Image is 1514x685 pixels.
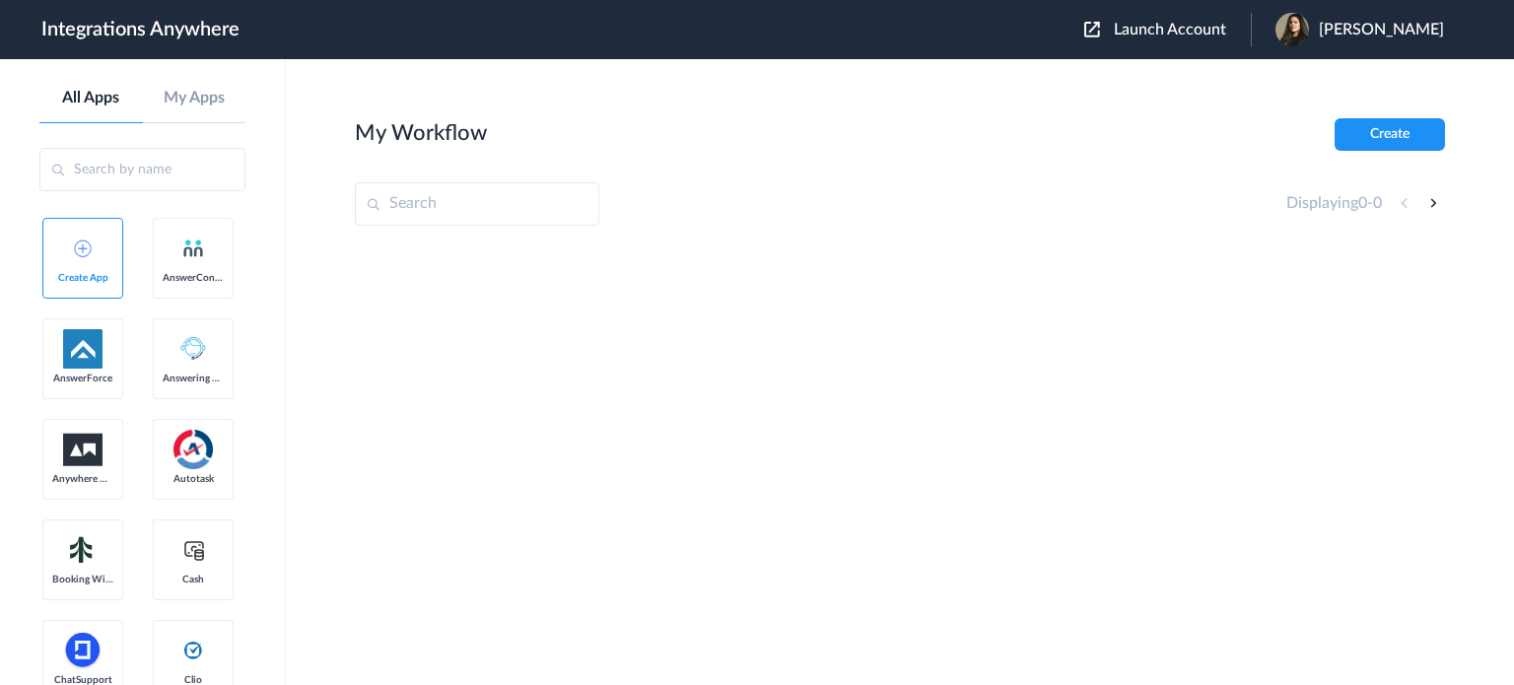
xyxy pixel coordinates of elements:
[1084,21,1251,39] button: Launch Account
[52,574,113,585] span: Booking Widget
[63,631,103,670] img: chatsupport-icon.svg
[1373,195,1382,211] span: 0
[1275,13,1309,46] img: img-20201124-wa0025-resized.jpg
[39,89,143,107] a: All Apps
[39,148,245,191] input: Search by name
[52,373,113,384] span: AnswerForce
[1358,195,1367,211] span: 0
[173,430,213,469] img: autotask.png
[63,434,103,466] img: aww.png
[1084,22,1100,37] img: launch-acct-icon.svg
[41,18,240,41] h1: Integrations Anywhere
[163,473,224,485] span: Autotask
[63,532,103,568] img: Setmore_Logo.svg
[181,237,205,260] img: answerconnect-logo.svg
[143,89,246,107] a: My Apps
[63,329,103,369] img: af-app-logo.svg
[52,272,113,284] span: Create App
[74,240,92,257] img: add-icon.svg
[181,639,205,662] img: clio-logo.svg
[163,574,224,585] span: Cash
[173,329,213,369] img: Answering_service.png
[1114,22,1226,37] span: Launch Account
[52,473,113,485] span: Anywhere Works
[355,182,599,226] input: Search
[1319,21,1444,39] span: [PERSON_NAME]
[163,272,224,284] span: AnswerConnect
[1286,194,1382,213] h4: Displaying -
[163,373,224,384] span: Answering Service
[355,120,487,146] h2: My Workflow
[181,538,206,562] img: cash-logo.svg
[1335,118,1445,151] button: Create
